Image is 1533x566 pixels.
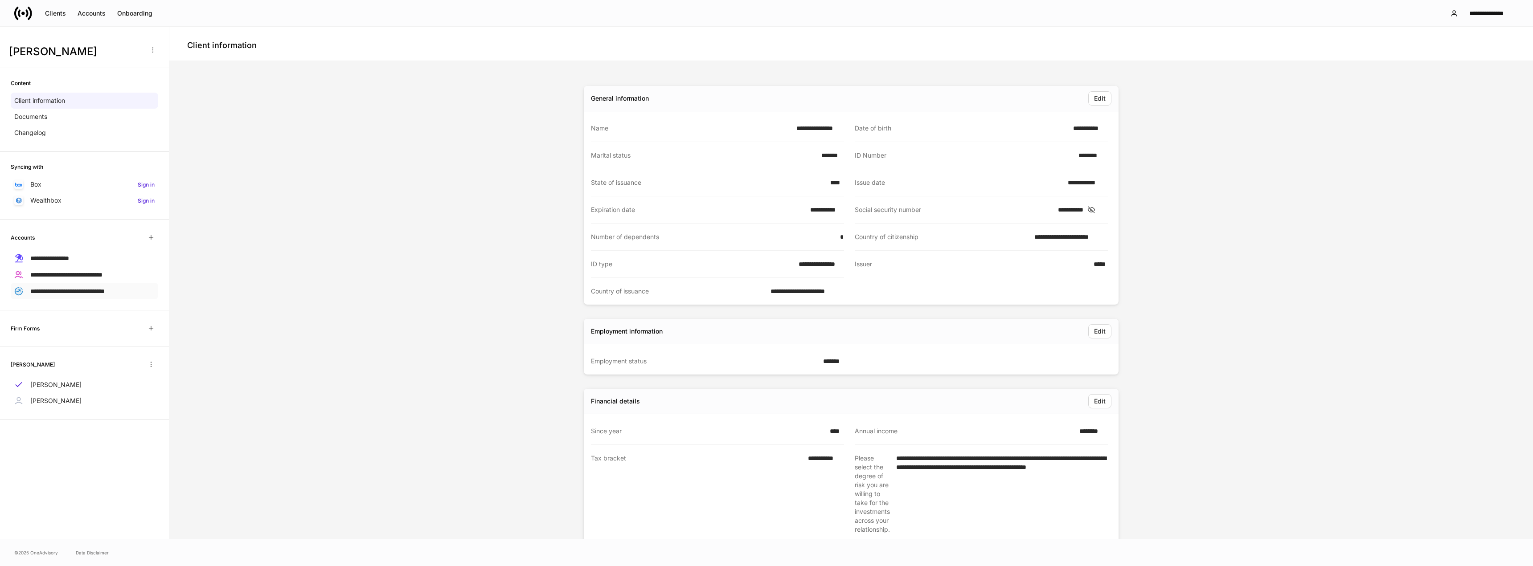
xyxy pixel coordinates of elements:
div: Issuer [855,260,1088,269]
p: [PERSON_NAME] [30,380,82,389]
div: Please select the degree of risk you are willing to take for the investments across your relation... [855,454,891,534]
h6: Syncing with [11,163,43,171]
div: Financial details [591,397,640,406]
div: Country of citizenship [855,232,1029,241]
div: Tax bracket [591,454,803,533]
div: Edit [1094,397,1106,406]
button: Clients [39,6,72,20]
button: Edit [1088,91,1111,106]
a: [PERSON_NAME] [11,377,158,393]
h3: [PERSON_NAME] [9,45,142,59]
div: Name [591,124,791,133]
p: Changelog [14,128,46,137]
div: Employment information [591,327,663,336]
div: Expiration date [591,205,805,214]
button: Edit [1088,394,1111,408]
button: Edit [1088,324,1111,338]
a: Changelog [11,125,158,141]
span: © 2025 OneAdvisory [14,549,58,556]
h6: Firm Forms [11,324,40,333]
p: [PERSON_NAME] [30,396,82,405]
h6: Content [11,79,31,87]
div: Onboarding [117,9,152,18]
div: ID type [591,260,793,269]
a: Documents [11,109,158,125]
a: WealthboxSign in [11,192,158,208]
button: Accounts [72,6,111,20]
div: General information [591,94,649,103]
div: Number of dependents [591,232,835,241]
p: Wealthbox [30,196,61,205]
div: Accounts [78,9,106,18]
div: Edit [1094,327,1106,336]
img: oYqM9ojoZLfzCHUefNbBcWHcyDPbQKagtYciMC8pFl3iZXy3dU33Uwy+706y+0q2uJ1ghNQf2OIHrSh50tUd9HaB5oMc62p0G... [15,183,22,187]
h6: Accounts [11,233,35,242]
p: Client information [14,96,65,105]
h6: Sign in [138,180,155,189]
h6: Sign in [138,196,155,205]
p: Documents [14,112,47,121]
div: Country of issuance [591,287,765,296]
a: BoxSign in [11,176,158,192]
div: Since year [591,427,824,436]
div: Date of birth [855,124,1068,133]
button: Onboarding [111,6,158,20]
h6: [PERSON_NAME] [11,360,55,369]
div: Marital status [591,151,816,160]
div: Employment status [591,357,818,366]
div: Issue date [855,178,1062,187]
div: State of issuance [591,178,825,187]
a: Data Disclaimer [76,549,109,556]
div: Clients [45,9,66,18]
p: Box [30,180,41,189]
div: Edit [1094,94,1106,103]
div: Annual income [855,427,1074,436]
a: Client information [11,93,158,109]
div: ID Number [855,151,1073,160]
a: [PERSON_NAME] [11,393,158,409]
div: Social security number [855,205,1053,214]
h4: Client information [187,40,257,51]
